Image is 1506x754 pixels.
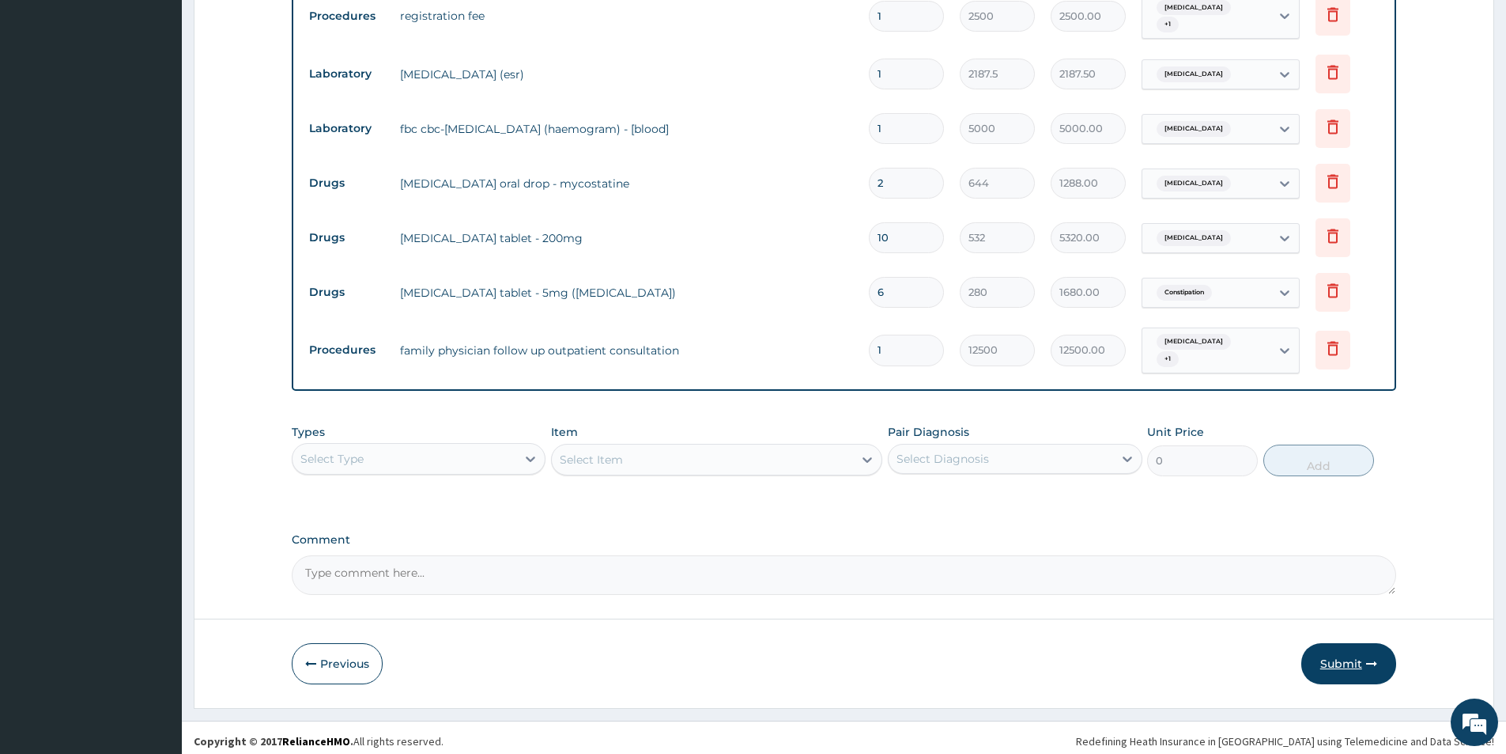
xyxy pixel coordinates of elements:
button: Previous [292,643,383,684]
td: family physician follow up outpatient consultation [392,335,861,366]
td: Drugs [301,278,392,307]
img: d_794563401_company_1708531726252_794563401 [29,79,64,119]
strong: Copyright © 2017 . [194,734,353,748]
textarea: Type your message and hit 'Enter' [8,432,301,487]
td: [MEDICAL_DATA] tablet - 5mg ([MEDICAL_DATA]) [392,277,861,309]
span: [MEDICAL_DATA] [1157,334,1231,350]
span: [MEDICAL_DATA] [1157,230,1231,246]
div: Redefining Heath Insurance in [GEOGRAPHIC_DATA] using Telemedicine and Data Science! [1076,733,1494,749]
div: Minimize live chat window [259,8,297,46]
span: + 1 [1157,17,1179,32]
td: fbc cbc-[MEDICAL_DATA] (haemogram) - [blood] [392,113,861,145]
a: RelianceHMO [282,734,350,748]
span: We're online! [92,199,218,359]
td: Drugs [301,169,392,198]
td: Drugs [301,223,392,252]
div: Select Type [300,451,364,467]
label: Unit Price [1147,424,1204,440]
label: Types [292,426,325,439]
label: Item [551,424,578,440]
span: + 1 [1157,351,1179,367]
td: Procedures [301,2,392,31]
td: Procedures [301,335,392,365]
div: Select Diagnosis [896,451,989,467]
button: Submit [1301,643,1396,684]
td: [MEDICAL_DATA] (esr) [392,59,861,90]
label: Pair Diagnosis [888,424,969,440]
span: [MEDICAL_DATA] [1157,66,1231,82]
div: Chat with us now [82,89,266,109]
button: Add [1263,445,1374,476]
span: [MEDICAL_DATA] [1157,121,1231,137]
td: [MEDICAL_DATA] tablet - 200mg [392,222,861,254]
td: [MEDICAL_DATA] oral drop - mycostatine [392,168,861,199]
td: Laboratory [301,59,392,89]
span: [MEDICAL_DATA] [1157,176,1231,191]
label: Comment [292,533,1396,547]
span: Constipation [1157,285,1212,301]
td: Laboratory [301,114,392,143]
